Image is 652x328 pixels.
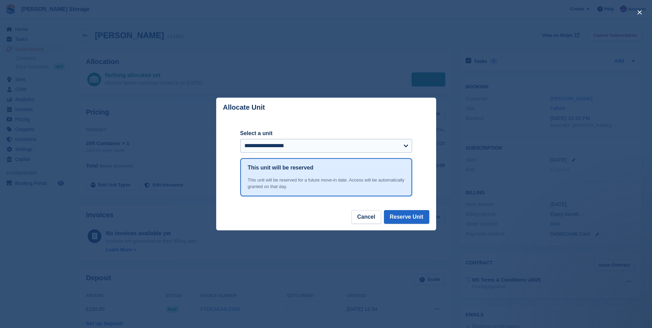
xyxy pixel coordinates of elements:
button: close [634,7,645,18]
div: This unit will be reserved for a future move-in date. Access will be automatically granted on tha... [248,177,405,190]
button: Reserve Unit [384,210,429,224]
label: Select a unit [240,129,412,138]
p: Allocate Unit [223,103,265,111]
h1: This unit will be reserved [248,164,313,172]
button: Cancel [351,210,381,224]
